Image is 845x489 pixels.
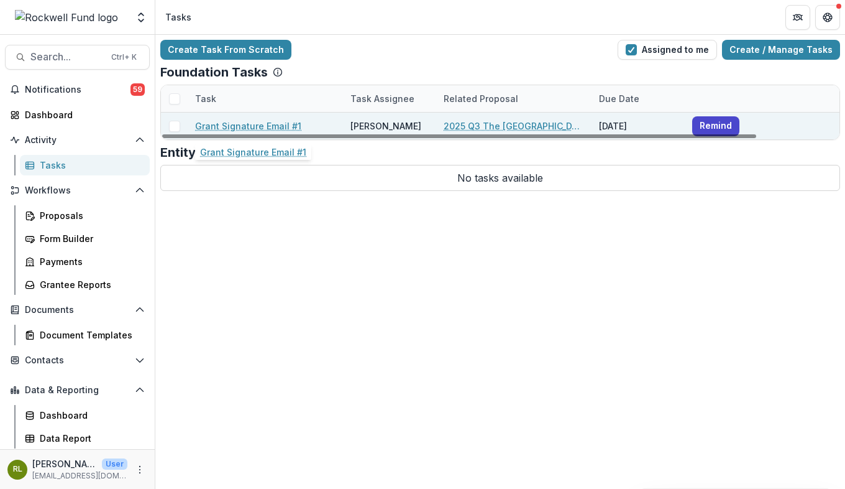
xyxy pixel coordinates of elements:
div: Ronald C. Lewis [13,465,22,473]
button: Search... [5,45,150,70]
div: Task [188,85,343,112]
div: [PERSON_NAME] [350,119,421,133]
p: No tasks available [160,165,840,191]
span: 59 [130,83,145,96]
div: [DATE] [591,113,685,139]
button: Open entity switcher [132,5,150,30]
a: Payments [20,251,150,272]
a: Grantee Reports [20,274,150,295]
img: Rockwell Fund logo [15,10,118,25]
div: Related Proposal [436,85,591,112]
button: Open Workflows [5,180,150,200]
button: Remind [692,116,739,136]
button: Open Documents [5,300,150,320]
a: Dashboard [20,405,150,426]
a: Form Builder [20,228,150,249]
a: 2025 Q3 The [GEOGRAPHIC_DATA][US_STATE] at [GEOGRAPHIC_DATA] [444,119,584,133]
div: Dashboard [40,409,140,422]
div: Task Assignee [343,85,436,112]
span: Notifications [25,85,130,95]
div: Document Templates [40,328,140,342]
a: Data Report [20,428,150,449]
div: Proposals [40,209,140,222]
div: Form Builder [40,232,140,245]
p: [PERSON_NAME] [32,457,97,470]
a: Proposals [20,205,150,226]
div: Related Proposal [436,92,526,105]
button: Open Contacts [5,350,150,370]
a: Tasks [20,155,150,175]
div: Data Report [40,432,140,445]
a: Dashboard [5,105,150,125]
a: Document Templates [20,325,150,345]
span: Contacts [25,355,130,366]
button: Open Data & Reporting [5,380,150,400]
div: Grantee Reports [40,278,140,291]
span: Data & Reporting [25,385,130,396]
div: Task [188,92,224,105]
p: Entity Tasks [160,145,235,160]
div: Ctrl + K [109,50,139,64]
div: Tasks [40,159,140,172]
span: Workflows [25,185,130,196]
button: Open Activity [5,130,150,150]
a: Grant Signature Email #1 [195,119,301,133]
span: Documents [25,305,130,315]
div: Dashboard [25,108,140,121]
div: Payments [40,255,140,268]
button: Assigned to me [618,40,717,60]
div: Due Date [591,85,685,112]
p: Foundation Tasks [160,65,268,80]
a: Create Task From Scratch [160,40,291,60]
nav: breadcrumb [160,8,196,26]
div: Task Assignee [343,92,422,105]
p: User [102,459,127,470]
button: Partners [785,5,810,30]
button: Notifications59 [5,80,150,100]
div: Due Date [591,92,647,105]
button: Get Help [815,5,840,30]
span: Activity [25,135,130,146]
button: More [132,462,147,477]
div: Tasks [165,11,191,24]
span: Search... [30,51,104,63]
a: Create / Manage Tasks [722,40,840,60]
p: [EMAIL_ADDRESS][DOMAIN_NAME] [32,470,127,482]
